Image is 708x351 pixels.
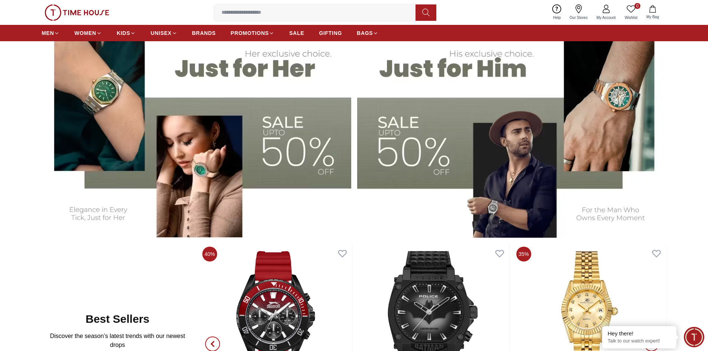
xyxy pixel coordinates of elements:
div: Hey there! [608,330,671,337]
span: GIFTING [319,29,342,37]
span: 35% [516,247,531,261]
span: My Account [594,15,619,20]
span: MEN [42,29,54,37]
a: SALE [289,26,304,40]
a: 0Wishlist [620,3,642,22]
a: BAGS [357,26,378,40]
a: Help [549,3,565,22]
a: MEN [42,26,59,40]
a: PROMOTIONS [231,26,275,40]
span: BAGS [357,29,373,37]
span: 0 [634,3,640,9]
span: Wishlist [622,15,640,20]
span: WOMEN [74,29,96,37]
span: SALE [289,29,304,37]
button: My Bag [642,4,663,21]
span: KIDS [117,29,130,37]
h2: Best Sellers [85,312,149,326]
img: ... [45,4,109,21]
div: Chat Widget [684,327,704,347]
span: BRANDS [192,29,216,37]
a: Our Stores [565,3,592,22]
span: My Bag [643,14,662,20]
span: Our Stores [567,15,591,20]
a: WOMEN [74,26,102,40]
a: GIFTING [319,26,342,40]
a: KIDS [117,26,136,40]
img: Men's Watches Banner [357,22,667,237]
p: Talk to our watch expert! [608,338,671,344]
span: UNISEX [151,29,171,37]
span: Help [550,15,564,20]
img: Women's Watches Banner [42,22,351,237]
a: BRANDS [192,26,216,40]
a: UNISEX [151,26,177,40]
span: PROMOTIONS [231,29,269,37]
p: Discover the season’s latest trends with our newest drops [48,332,187,350]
